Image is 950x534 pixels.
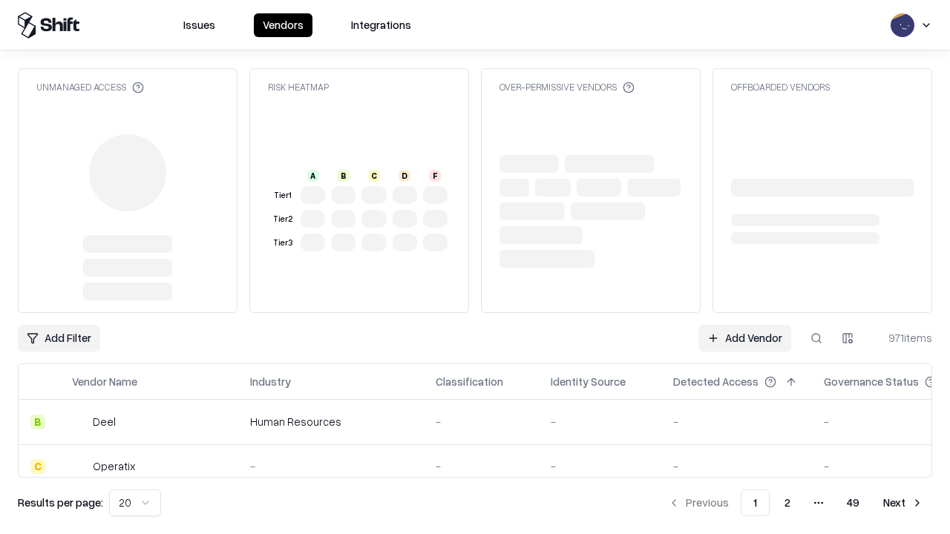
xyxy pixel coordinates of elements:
div: Tier 1 [271,189,295,202]
div: Operatix [93,458,135,474]
button: 49 [835,489,871,516]
div: Governance Status [824,374,919,389]
div: Classification [436,374,503,389]
div: C [368,170,380,182]
button: Add Filter [18,325,100,352]
div: - [673,458,800,474]
img: Operatix [72,459,87,474]
div: Over-Permissive Vendors [499,81,635,93]
div: - [436,414,527,429]
button: Next [874,489,932,516]
div: Deel [93,414,116,429]
nav: pagination [659,489,932,516]
button: Integrations [342,13,420,37]
div: 971 items [873,330,932,346]
div: Risk Heatmap [268,81,329,93]
div: Offboarded Vendors [731,81,830,93]
button: Issues [174,13,224,37]
div: Detected Access [673,374,759,389]
div: Human Resources [250,414,412,429]
div: - [551,458,649,474]
button: 2 [773,489,802,516]
div: Tier 3 [271,237,295,249]
div: Vendor Name [72,374,137,389]
div: B [338,170,350,182]
div: C [30,459,45,474]
button: 1 [741,489,770,516]
div: - [250,458,412,474]
p: Results per page: [18,495,103,510]
div: Tier 2 [271,213,295,225]
a: Add Vendor [698,325,791,352]
div: Identity Source [551,374,626,389]
div: F [429,170,441,182]
button: Vendors [254,13,312,37]
div: B [30,415,45,429]
div: Industry [250,374,291,389]
div: Unmanaged Access [36,81,144,93]
div: - [551,414,649,429]
div: - [436,458,527,474]
div: - [673,414,800,429]
div: A [307,170,319,182]
img: Deel [72,415,87,429]
div: D [399,170,410,182]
